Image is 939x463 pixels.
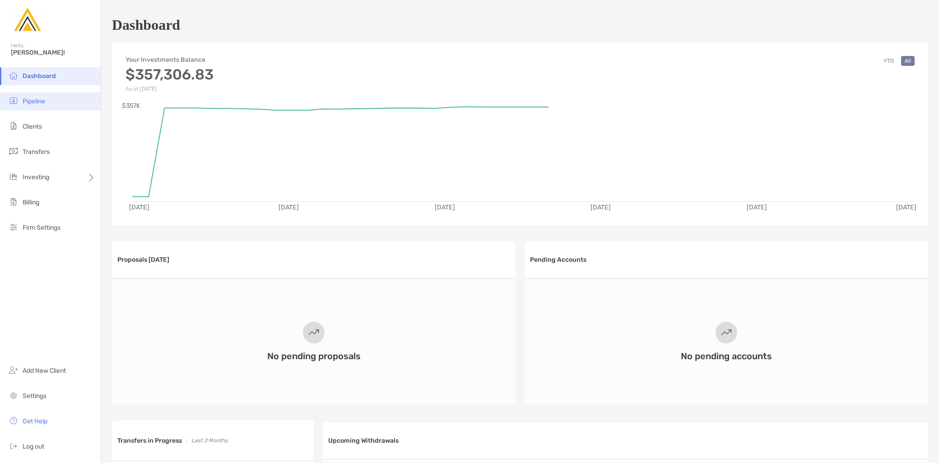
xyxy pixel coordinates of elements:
[590,204,611,211] text: [DATE]
[126,56,214,64] h4: Your Investments Balance
[112,17,180,33] h1: Dashboard
[896,204,916,211] text: [DATE]
[191,435,228,446] p: Last 2 Months
[23,72,56,80] span: Dashboard
[267,351,361,361] h3: No pending proposals
[23,392,46,400] span: Settings
[126,66,214,83] h3: $357,306.83
[11,4,43,36] img: Zoe Logo
[328,437,399,444] h3: Upcoming Withdrawals
[8,95,19,106] img: pipeline icon
[23,148,50,156] span: Transfers
[23,367,66,375] span: Add New Client
[8,120,19,131] img: clients icon
[8,70,19,81] img: dashboard icon
[23,123,42,130] span: Clients
[681,351,772,361] h3: No pending accounts
[530,256,586,264] h3: Pending Accounts
[8,171,19,182] img: investing icon
[8,222,19,232] img: firm-settings icon
[279,204,299,211] text: [DATE]
[23,443,44,450] span: Log out
[8,365,19,375] img: add_new_client icon
[23,417,47,425] span: Get Help
[435,204,455,211] text: [DATE]
[23,97,45,105] span: Pipeline
[747,204,767,211] text: [DATE]
[8,196,19,207] img: billing icon
[11,49,95,56] span: [PERSON_NAME]!
[129,204,149,211] text: [DATE]
[901,56,915,66] button: All
[23,224,60,231] span: Firm Settings
[880,56,897,66] button: YTD
[8,440,19,451] img: logout icon
[122,102,140,110] text: $357K
[126,86,214,92] p: As of [DATE]
[8,415,19,426] img: get-help icon
[23,199,39,206] span: Billing
[117,437,182,444] h3: Transfers in Progress
[23,173,49,181] span: Investing
[8,390,19,401] img: settings icon
[8,146,19,157] img: transfers icon
[117,256,169,264] h3: Proposals [DATE]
